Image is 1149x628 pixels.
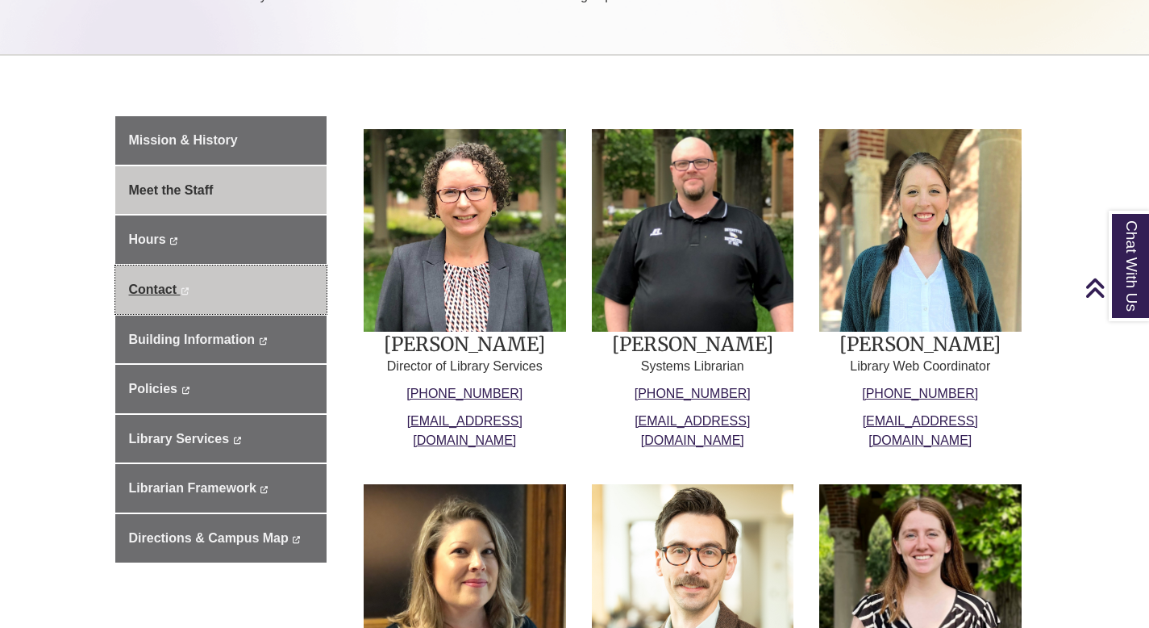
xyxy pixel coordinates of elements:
[635,387,751,400] a: [PHONE_NUMBER]
[129,382,177,396] span: Policies
[115,116,327,562] div: Guide Page Menu
[819,129,1022,331] img: Link to Becky Halberg's profile
[292,536,301,543] i: This link opens in a new window
[115,365,327,413] a: Policies
[819,332,1022,357] h3: [PERSON_NAME]
[258,337,267,345] i: This link opens in a new window
[129,481,256,495] span: Librarian Framework
[407,414,522,447] a: [EMAIL_ADDRESS][DOMAIN_NAME]
[862,387,978,400] a: [PHONE_NUMBER]
[115,116,327,165] a: Mission & History
[129,133,238,147] span: Mission & History
[169,237,178,245] i: This link opens in a new window
[115,166,327,215] a: Meet the Staff
[406,387,522,400] a: [PHONE_NUMBER]
[115,464,327,513] a: Librarian Framework
[129,283,177,296] span: Contact
[129,232,166,246] span: Hours
[863,414,978,447] a: [EMAIL_ADDRESS][DOMAIN_NAME]
[181,287,189,295] i: This link opens in a new window
[592,129,794,331] img: Link to Nathan Farley's profile
[635,414,750,447] a: [EMAIL_ADDRESS][DOMAIN_NAME]
[592,332,794,357] h3: [PERSON_NAME]
[592,357,794,376] p: Systems Librarian
[129,183,214,197] span: Meet the Staff
[1084,277,1145,299] a: Back to Top
[181,387,189,394] i: This link opens in a new window
[129,531,289,545] span: Directions & Campus Map
[115,514,327,563] a: Directions & Campus Map
[364,357,566,376] p: Director of Library Services
[129,432,230,446] span: Library Services
[364,332,566,357] h3: [PERSON_NAME]
[364,129,566,332] img: Link to Ruth McGuire's profile
[115,316,327,364] a: Building Information
[115,415,327,463] a: Library Services
[115,216,327,264] a: Hours
[115,266,327,314] a: Contact
[260,486,269,493] i: This link opens in a new window
[819,357,1022,376] p: Library Web Coordinator
[129,333,255,346] span: Building Information
[232,437,241,444] i: This link opens in a new window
